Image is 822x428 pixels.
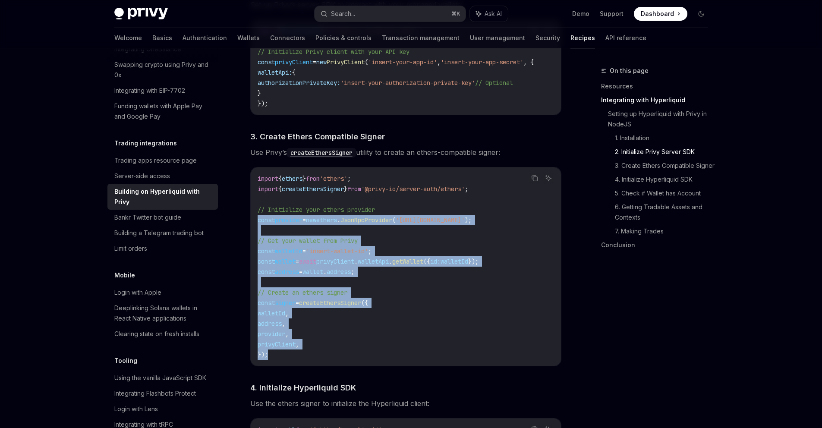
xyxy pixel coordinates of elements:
[258,289,347,296] span: // Create an ethers signer
[615,159,715,173] a: 3. Create Ethers Compatible Signer
[114,388,196,399] div: Integrating Flashbots Protect
[605,28,646,48] a: API reference
[344,185,347,193] span: }
[258,340,296,348] span: privyClient
[258,237,358,245] span: // Get your wallet from Privy
[258,185,278,193] span: import
[302,247,306,255] span: =
[306,175,320,183] span: from
[114,85,185,96] div: Integrating with EIP-7702
[258,258,275,265] span: const
[114,155,197,166] div: Trading apps resource page
[392,258,423,265] span: getWallet
[313,58,316,66] span: =
[114,28,142,48] a: Welcome
[396,216,465,224] span: '[URL][DOMAIN_NAME]'
[152,28,172,48] a: Basics
[430,258,441,265] span: id:
[278,185,282,193] span: {
[107,153,218,168] a: Trading apps resource page
[107,184,218,210] a: Building on Hyperliquid with Privy
[543,173,554,184] button: Ask AI
[183,28,227,48] a: Authentication
[615,224,715,238] a: 7. Making Trades
[296,299,299,307] span: =
[107,225,218,241] a: Building a Telegram trading bot
[114,243,147,254] div: Limit orders
[361,185,465,193] span: '@privy-io/server-auth/ethers'
[107,83,218,98] a: Integrating with EIP-7702
[340,216,392,224] span: JsonRpcProvider
[278,175,282,183] span: {
[107,326,218,342] a: Clearing state on fresh installs
[275,258,296,265] span: wallet
[107,210,218,225] a: Bankr Twitter bot guide
[437,58,441,66] span: ,
[114,186,213,207] div: Building on Hyperliquid with Privy
[475,79,513,87] span: // Optional
[354,258,358,265] span: .
[600,9,624,18] a: Support
[316,216,337,224] span: ethers
[287,148,356,157] a: createEthersSigner
[114,287,161,298] div: Login with Apple
[107,300,218,326] a: Deeplinking Solana wallets in React Native applications
[302,268,323,276] span: wallet
[250,382,356,393] span: 4. Initialize Hyperliquid SDK
[107,168,218,184] a: Server-side access
[270,28,305,48] a: Connectors
[382,28,460,48] a: Transaction management
[258,330,285,338] span: provider
[114,228,204,238] div: Building a Telegram trading bot
[114,212,181,223] div: Bankr Twitter bot guide
[340,79,475,87] span: 'insert-your-authorization-private-key'
[368,247,372,255] span: ;
[296,258,299,265] span: =
[441,58,523,66] span: 'insert-your-app-secret'
[485,9,502,18] span: Ask AI
[296,340,299,348] span: ,
[107,285,218,300] a: Login with Apple
[610,66,649,76] span: On this page
[315,6,466,22] button: Search...⌘K
[114,404,158,414] div: Login with Lens
[299,258,316,265] span: await
[114,8,168,20] img: dark logo
[250,397,561,409] span: Use the ethers signer to initialize the Hyperliquid client:
[250,146,561,158] span: Use Privy’s utility to create an ethers-compatible signer:
[114,373,206,383] div: Using the vanilla JavaScript SDK
[351,268,354,276] span: ;
[392,216,396,224] span: (
[523,58,534,66] span: , {
[327,268,351,276] span: address
[107,370,218,386] a: Using the vanilla JavaScript SDK
[107,241,218,256] a: Limit orders
[315,28,372,48] a: Policies & controls
[258,58,275,66] span: const
[615,131,715,145] a: 1. Installation
[323,268,327,276] span: .
[389,258,392,265] span: .
[608,107,715,131] a: Setting up Hyperliquid with Privy in NodeJS
[535,28,560,48] a: Security
[258,299,275,307] span: const
[275,268,299,276] span: address
[285,309,289,317] span: ,
[316,258,354,265] span: privyClient
[347,185,361,193] span: from
[114,303,213,324] div: Deeplinking Solana wallets in React Native applications
[601,79,715,93] a: Resources
[258,89,261,97] span: }
[302,216,306,224] span: =
[258,175,278,183] span: import
[107,386,218,401] a: Integrating Flashbots Protect
[258,69,292,76] span: walletApi:
[347,175,351,183] span: ;
[114,138,177,148] h5: Trading integrations
[337,216,340,224] span: .
[465,185,468,193] span: ;
[572,9,589,18] a: Demo
[275,299,296,307] span: signer
[327,58,365,66] span: PrivyClient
